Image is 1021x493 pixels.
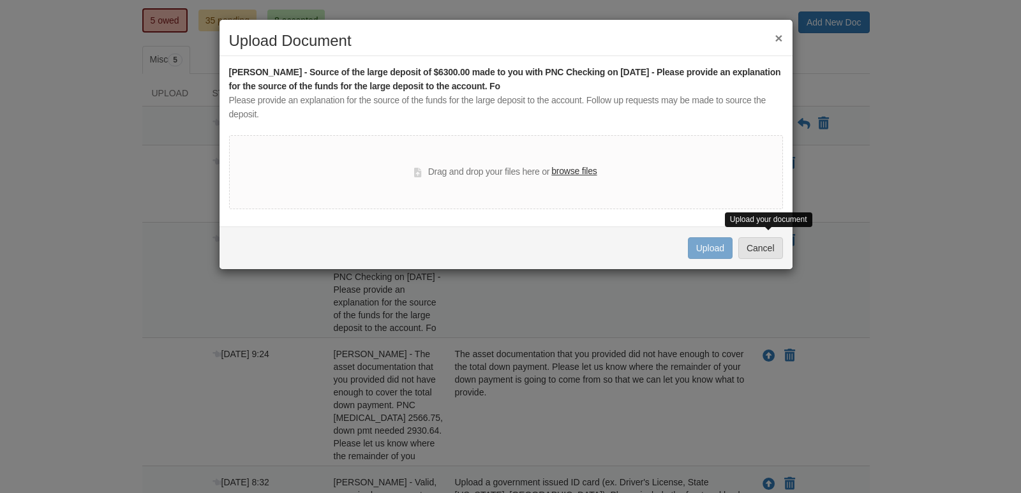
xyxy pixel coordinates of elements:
div: Drag and drop your files here or [414,165,597,180]
h2: Upload Document [229,33,783,49]
button: × [775,31,782,45]
button: Upload [688,237,733,259]
div: Upload your document [725,212,812,227]
div: [PERSON_NAME] - Source of the large deposit of $6300.00 made to you with PNC Checking on [DATE] -... [229,66,783,94]
div: Please provide an explanation for the source of the funds for the large deposit to the account. F... [229,94,783,122]
button: Cancel [738,237,783,259]
label: browse files [551,165,597,179]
